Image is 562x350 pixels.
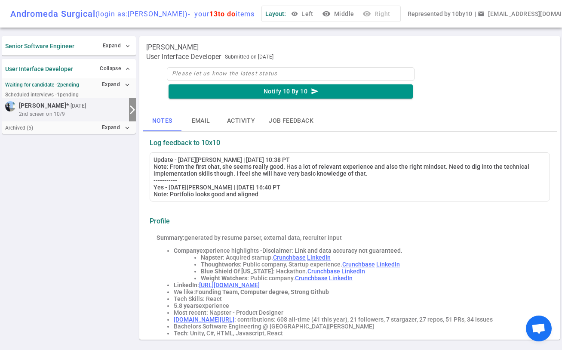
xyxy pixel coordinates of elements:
[174,282,543,288] li: :
[291,10,298,17] span: visibility
[262,111,320,131] button: Job feedback
[201,261,240,268] strong: Thoughtworks
[154,156,546,198] div: Update - [DATE][PERSON_NAME] | [DATE] 10:38 PT Note: From the first chat, she seems really good. ...
[341,268,365,275] a: LinkedIn
[307,254,331,261] a: LinkedIn
[5,101,15,112] img: c71242d41979be291fd4fc4e6bf8b5af
[5,92,79,98] small: Scheduled interviews - 1 pending
[174,295,543,302] li: Tech Skills: React
[123,81,131,89] i: expand_more
[174,330,187,337] strong: Tech
[329,275,353,282] a: LinkedIn
[201,254,223,261] strong: Napster
[157,234,543,241] div: generated by resume parser, external data, recruiter input
[174,247,200,254] strong: Company
[201,261,543,268] li: : Public company, Startup experience.
[209,10,236,18] span: 13 to do
[174,323,543,330] li: Bachelors Software Engineering @ [GEOGRAPHIC_DATA][PERSON_NAME]
[478,10,485,17] span: email
[95,10,188,18] span: (login as: [PERSON_NAME] )
[100,78,132,91] button: Expandexpand_more
[5,125,33,131] small: Archived ( 5 )
[201,254,543,261] li: : Acquired startup.
[174,282,197,288] strong: LinkedIn
[174,316,543,323] li: : contributions: 608 all-time (41 this year), 21 followers, 7 stargazer, 27 repos, 51 PRs, 34 issues
[19,110,65,118] span: 2nd screen on 10/9
[262,247,402,254] span: Disclaimer: Link and data accuracy not guaranteed.
[174,309,543,316] li: Most recent: Napster - Product Designer
[201,275,247,282] strong: Weight Watchers
[157,234,184,241] strong: Summary:
[124,43,131,50] span: expand_more
[5,65,73,72] strong: User Interface Developer
[100,121,132,134] button: Expandexpand_more
[342,261,375,268] a: Crunchbase
[19,101,66,110] span: [PERSON_NAME]
[201,275,543,282] li: : Public company.
[123,124,131,132] i: expand_more
[98,62,132,75] button: Collapse
[169,84,413,99] button: Notify 10 By 10send
[174,247,543,254] li: experience highlights -
[201,268,543,275] li: : Hackathon.
[320,6,357,22] button: visibilityMiddle
[5,82,79,88] strong: Waiting for candidate - 2 pending
[199,282,260,288] a: [URL][DOMAIN_NAME]
[174,288,543,295] li: We like:
[10,9,255,19] div: Andromeda Surgical
[5,43,74,50] strong: Senior Software Engineer
[295,275,328,282] a: Crunchbase
[127,105,138,115] i: arrow_forward_ios
[181,111,220,131] button: Email
[150,139,220,147] strong: Log feedback to 10x10
[307,268,340,275] a: Crunchbase
[311,87,319,95] i: send
[101,40,132,52] button: Expand
[289,6,317,22] button: Left
[146,53,221,61] span: User Interface Developer
[273,254,306,261] a: Crunchbase
[225,53,273,61] span: Submitted on [DATE]
[174,316,234,323] a: [DOMAIN_NAME][URL]
[174,302,199,309] strong: 5.8 years
[376,261,400,268] a: LinkedIn
[322,9,331,18] i: visibility
[195,288,329,295] strong: Founding Team, Computer degree, Strong Github
[265,10,286,17] span: Layout:
[143,111,181,131] button: Notes
[188,10,255,18] span: - your items
[146,43,199,52] span: [PERSON_NAME]
[143,111,557,131] div: basic tabs example
[124,65,131,72] span: expand_less
[201,268,273,275] strong: Blue Shield Of [US_STATE]
[69,102,86,110] small: - [DATE]
[174,330,543,337] li: : Unity, C#, HTML, Javascript, React
[526,316,552,341] div: Open chat
[220,111,262,131] button: Activity
[150,217,170,225] strong: Profile
[174,302,543,309] li: experience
